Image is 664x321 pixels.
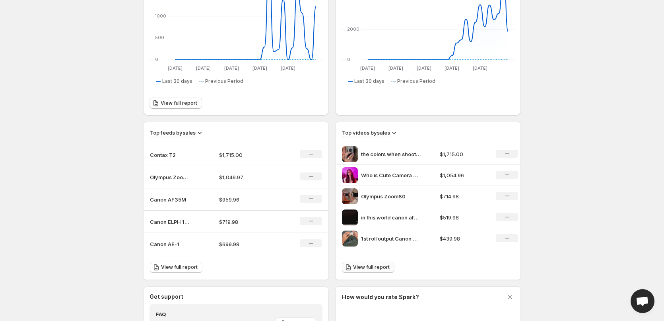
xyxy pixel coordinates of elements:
[224,65,239,71] text: [DATE]
[342,262,394,273] a: View full report
[361,150,421,158] p: the colors when shooting on film in summer onfilm contaxt2 35mm
[342,209,358,225] img: in this world canon af35m kodak portra 400
[417,65,431,71] text: [DATE]
[150,218,190,226] p: Canon ELPH 135
[149,98,202,109] a: View full report
[361,171,421,179] p: Who is Cute Camera Co If youre thinking about getting into film photography look no further We ar...
[150,151,190,159] p: Contax T2
[150,196,190,204] p: Canon AF35M
[347,26,359,32] text: 2000
[473,65,487,71] text: [DATE]
[150,129,196,137] h3: Top feeds by sales
[150,240,190,248] p: Canon AE-1
[440,150,487,158] p: $1,715.00
[161,100,197,106] span: View full report
[353,264,390,270] span: View full report
[397,78,435,84] span: Previous Period
[281,65,295,71] text: [DATE]
[196,65,211,71] text: [DATE]
[252,65,267,71] text: [DATE]
[205,78,243,84] span: Previous Period
[155,57,158,62] text: 0
[631,289,654,313] a: Open chat
[219,173,276,181] p: $1,049.97
[342,293,419,301] h3: How would you rate Spark?
[342,146,358,162] img: the colors when shooting on film in summer onfilm contaxt2 35mm
[347,57,350,62] text: 0
[388,65,403,71] text: [DATE]
[162,78,192,84] span: Last 30 days
[219,240,276,248] p: $699.98
[168,65,183,71] text: [DATE]
[440,192,487,200] p: $714.98
[150,173,190,181] p: Olympus Zoom 80
[155,13,166,19] text: 1000
[149,293,183,301] h3: Get support
[440,213,487,221] p: $519.98
[361,213,421,221] p: in this world canon af35m kodak portra 400
[161,264,198,270] span: View full report
[155,35,164,40] text: 500
[150,262,202,273] a: View full report
[219,151,276,159] p: $1,715.00
[440,235,487,243] p: $439.98
[342,188,358,204] img: Olympus Zoom80
[342,129,390,137] h3: Top videos by sales
[354,78,384,84] span: Last 30 days
[360,65,375,71] text: [DATE]
[361,192,421,200] p: Olympus Zoom80
[361,235,421,243] p: 1st roll output Canon AF35M Kodak Ultramax 400 canonaf35m kodak kodakm35 kodakcolorplus200 kodaku...
[342,231,358,247] img: 1st roll output Canon AF35M Kodak Ultramax 400 canonaf35m kodak kodakm35 kodakcolorplus200 kodaku...
[440,171,487,179] p: $1,054.96
[219,196,276,204] p: $959.96
[219,218,276,226] p: $719.98
[156,310,270,318] h4: FAQ
[445,65,459,71] text: [DATE]
[342,167,358,183] img: Who is Cute Camera Co If youre thinking about getting into film photography look no further We ar...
